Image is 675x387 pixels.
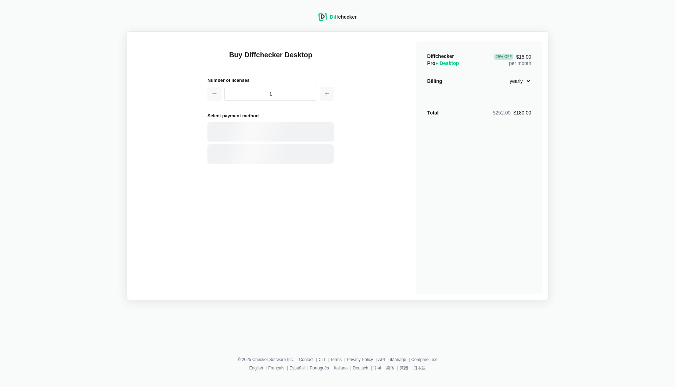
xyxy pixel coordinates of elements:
div: Billing [427,78,442,85]
a: Privacy Policy [347,357,373,362]
div: per month [494,53,531,67]
a: 简体 [386,366,394,370]
a: English [249,366,263,370]
span: Pro [427,60,459,66]
a: Diffchecker logoDiffchecker [318,17,356,22]
a: Português [310,366,329,370]
a: Français [268,366,284,370]
li: © 2025 Checker Software Inc. [238,356,299,363]
a: Italiano [334,366,348,370]
input: 1 [224,87,317,101]
h2: Number of licenses [207,77,334,84]
a: 繁體 [400,366,408,370]
strong: Total [427,110,438,116]
a: 日本語 [413,366,426,370]
span: $252.00 [493,110,511,116]
a: Compare Text [411,357,437,362]
span: $15.00 [494,54,531,60]
a: Español [289,366,304,370]
h2: Select payment method [207,112,334,119]
span: Diffchecker [427,53,454,59]
a: iManage [390,357,406,362]
a: हिन्दी [373,366,381,370]
a: CLI [319,357,325,362]
a: Deutsch [353,366,368,370]
span: Diff [330,14,338,20]
span: + Desktop [435,60,459,66]
img: Diffchecker logo [318,13,327,21]
div: $180.00 [493,109,531,116]
div: checker [330,13,356,20]
a: Contact [299,357,313,362]
div: 29 % Off [494,54,513,60]
a: Terms [330,357,342,362]
h1: Buy Diffchecker Desktop [207,50,334,68]
a: API [378,357,385,362]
